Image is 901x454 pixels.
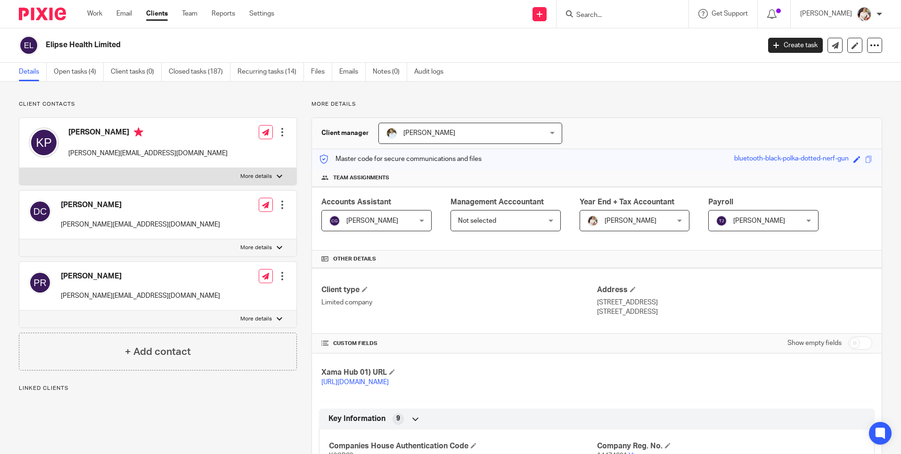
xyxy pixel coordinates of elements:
[328,414,385,424] span: Key Information
[240,244,272,252] p: More details
[19,35,39,55] img: svg%3E
[68,127,228,139] h4: [PERSON_NAME]
[19,101,297,108] p: Client contacts
[403,130,455,136] span: [PERSON_NAME]
[19,385,297,392] p: Linked clients
[311,63,332,81] a: Files
[240,173,272,180] p: More details
[54,63,104,81] a: Open tasks (4)
[19,63,47,81] a: Details
[182,9,197,18] a: Team
[712,10,748,17] span: Get Support
[787,338,842,348] label: Show empty fields
[450,198,544,206] span: Management Acccountant
[111,63,162,81] a: Client tasks (0)
[169,63,230,81] a: Closed tasks (187)
[321,128,369,138] h3: Client manager
[146,9,168,18] a: Clients
[125,345,191,359] h4: + Add contact
[19,8,66,20] img: Pixie
[373,63,407,81] a: Notes (0)
[68,149,228,158] p: [PERSON_NAME][EMAIL_ADDRESS][DOMAIN_NAME]
[321,198,391,206] span: Accounts Assistant
[716,215,727,227] img: svg%3E
[311,101,882,108] p: More details
[733,218,785,224] span: [PERSON_NAME]
[61,271,220,281] h4: [PERSON_NAME]
[339,63,366,81] a: Emails
[319,154,482,164] p: Master code for secure communications and files
[116,9,132,18] a: Email
[734,154,849,165] div: bluetooth-black-polka-dotted-nerf-gun
[329,441,597,451] h4: Companies House Authentication Code
[238,63,304,81] a: Recurring tasks (14)
[346,218,398,224] span: [PERSON_NAME]
[321,285,597,295] h4: Client type
[61,220,220,229] p: [PERSON_NAME][EMAIL_ADDRESS][DOMAIN_NAME]
[134,127,143,137] i: Primary
[800,9,852,18] p: [PERSON_NAME]
[321,368,597,378] h4: Xama Hub 01) URL
[414,63,450,81] a: Audit logs
[329,215,340,227] img: svg%3E
[587,215,598,227] img: Kayleigh%20Henson.jpeg
[29,271,51,294] img: svg%3E
[29,127,59,158] img: svg%3E
[249,9,274,18] a: Settings
[458,218,496,224] span: Not selected
[386,127,397,139] img: sarah-royle.jpg
[597,441,865,451] h4: Company Reg. No.
[321,379,389,386] a: [URL][DOMAIN_NAME]
[396,414,400,423] span: 9
[597,298,872,307] p: [STREET_ADDRESS]
[333,174,389,182] span: Team assignments
[321,298,597,307] p: Limited company
[575,11,660,20] input: Search
[708,198,733,206] span: Payroll
[857,7,872,22] img: Kayleigh%20Henson.jpeg
[61,291,220,301] p: [PERSON_NAME][EMAIL_ADDRESS][DOMAIN_NAME]
[333,255,376,263] span: Other details
[240,315,272,323] p: More details
[61,200,220,210] h4: [PERSON_NAME]
[580,198,674,206] span: Year End + Tax Accountant
[212,9,235,18] a: Reports
[29,200,51,223] img: svg%3E
[321,340,597,347] h4: CUSTOM FIELDS
[597,307,872,317] p: [STREET_ADDRESS]
[605,218,656,224] span: [PERSON_NAME]
[87,9,102,18] a: Work
[46,40,612,50] h2: Elipse Health Limited
[768,38,823,53] a: Create task
[597,285,872,295] h4: Address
